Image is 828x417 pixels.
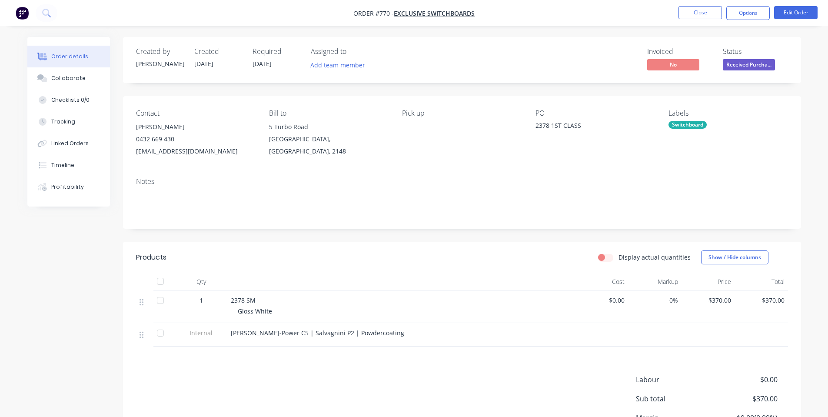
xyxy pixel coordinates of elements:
[51,96,90,104] div: Checklists 0/0
[726,6,770,20] button: Options
[353,9,394,17] span: Order #770 -
[269,133,388,157] div: [GEOGRAPHIC_DATA], [GEOGRAPHIC_DATA], 2148
[200,296,203,305] span: 1
[713,394,777,404] span: $370.00
[136,177,788,186] div: Notes
[668,109,788,117] div: Labels
[51,118,75,126] div: Tracking
[179,328,224,337] span: Internal
[51,140,89,147] div: Linked Orders
[51,74,86,82] div: Collaborate
[579,296,625,305] span: $0.00
[27,111,110,133] button: Tracking
[27,154,110,176] button: Timeline
[619,253,691,262] label: Display actual quantities
[306,59,369,71] button: Add team member
[51,183,84,191] div: Profitability
[632,296,678,305] span: 0%
[535,109,655,117] div: PO
[16,7,29,20] img: Factory
[238,307,272,315] span: Gloss White
[136,47,184,56] div: Created by
[27,133,110,154] button: Linked Orders
[723,47,788,56] div: Status
[269,109,388,117] div: Bill to
[253,60,272,68] span: [DATE]
[136,59,184,68] div: [PERSON_NAME]
[723,59,775,70] span: Received Purcha...
[269,121,388,133] div: 5 Turbo Road
[136,121,255,157] div: [PERSON_NAME]0432 669 430[EMAIL_ADDRESS][DOMAIN_NAME]
[668,121,707,129] div: Switchboard
[685,296,732,305] span: $370.00
[269,121,388,157] div: 5 Turbo Road[GEOGRAPHIC_DATA], [GEOGRAPHIC_DATA], 2148
[402,109,521,117] div: Pick up
[701,250,768,264] button: Show / Hide columns
[535,121,644,133] div: 2378 1ST CLASS
[136,145,255,157] div: [EMAIL_ADDRESS][DOMAIN_NAME]
[231,329,404,337] span: [PERSON_NAME]-Power C5 | Salvagnini P2 | Powdercoating
[27,176,110,198] button: Profitability
[678,6,722,19] button: Close
[738,296,785,305] span: $370.00
[27,67,110,89] button: Collaborate
[311,59,370,71] button: Add team member
[735,273,788,290] div: Total
[136,133,255,145] div: 0432 669 430
[774,6,818,19] button: Edit Order
[723,59,775,72] button: Received Purcha...
[136,121,255,133] div: [PERSON_NAME]
[682,273,735,290] div: Price
[394,9,475,17] a: Exclusive Switchboards
[713,374,777,385] span: $0.00
[194,60,213,68] span: [DATE]
[636,394,713,404] span: Sub total
[194,47,242,56] div: Created
[647,59,699,70] span: No
[175,273,227,290] div: Qty
[27,89,110,111] button: Checklists 0/0
[575,273,628,290] div: Cost
[253,47,300,56] div: Required
[231,296,256,304] span: 2378 SM
[27,46,110,67] button: Order details
[636,374,713,385] span: Labour
[51,161,74,169] div: Timeline
[51,53,88,60] div: Order details
[628,273,682,290] div: Markup
[647,47,712,56] div: Invoiced
[136,252,166,263] div: Products
[311,47,398,56] div: Assigned to
[136,109,255,117] div: Contact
